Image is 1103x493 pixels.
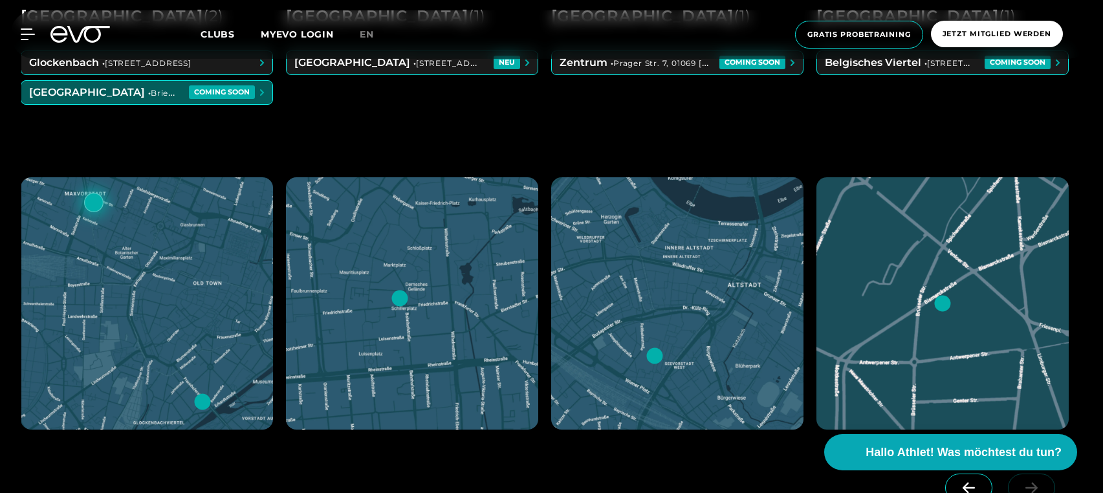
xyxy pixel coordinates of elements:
span: en [360,28,374,40]
a: Gratis Probetraining [791,21,927,49]
a: Clubs [201,28,261,40]
span: Clubs [201,28,235,40]
span: Jetzt Mitglied werden [943,28,1051,39]
a: Jetzt Mitglied werden [927,21,1067,49]
a: MYEVO LOGIN [261,28,334,40]
a: en [360,27,389,42]
span: Gratis Probetraining [807,29,911,40]
span: Hallo Athlet! Was möchtest du tun? [866,444,1062,461]
button: Hallo Athlet! Was möchtest du tun? [824,434,1077,470]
